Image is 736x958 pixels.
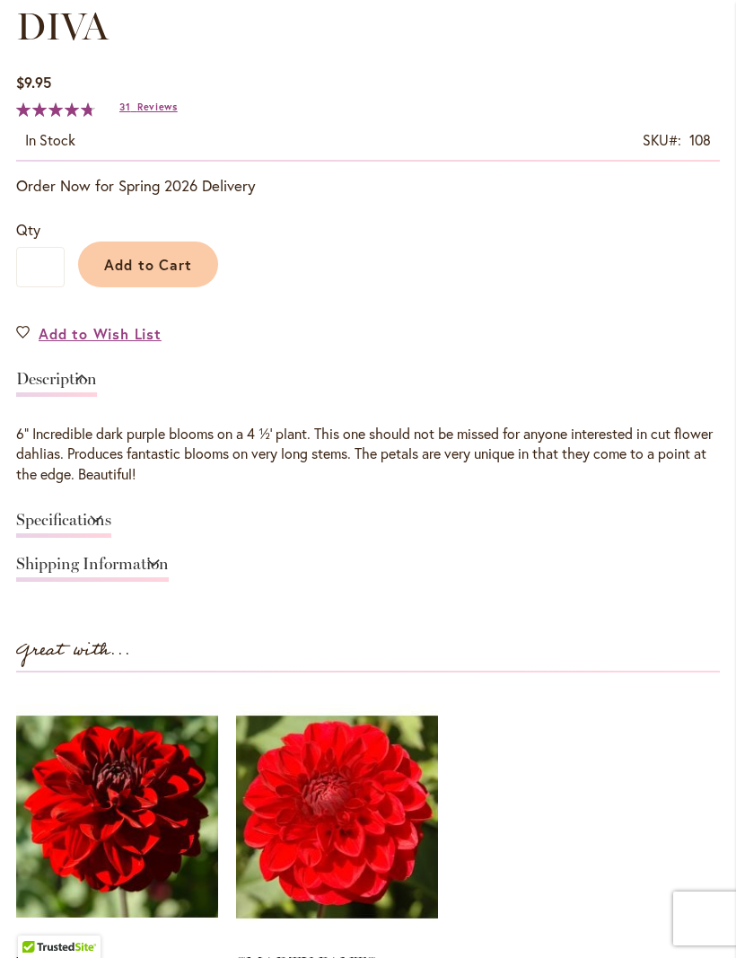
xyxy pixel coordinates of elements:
[236,690,438,943] img: SMARTY PANTS
[119,101,130,113] span: 31
[16,323,162,344] a: Add to Wish List
[78,242,218,287] button: Add to Cart
[16,371,97,397] a: Description
[137,101,178,113] span: Reviews
[16,690,218,943] img: VIXEN
[689,130,711,151] div: 108
[25,130,75,149] span: In stock
[16,512,111,538] a: Specifications
[104,255,193,274] span: Add to Cart
[16,220,40,239] span: Qty
[25,130,75,151] div: Availability
[16,556,169,582] a: Shipping Information
[13,894,64,945] iframe: Launch Accessibility Center
[16,102,95,117] div: 95%
[643,130,681,149] strong: SKU
[16,175,720,197] p: Order Now for Spring 2026 Delivery
[16,73,51,92] span: $9.95
[16,424,720,486] div: 6” Incredible dark purple blooms on a 4 ½’ plant. This one should not be missed for anyone intere...
[16,362,720,592] div: Detailed Product Info
[119,101,178,113] a: 31 Reviews
[16,636,131,665] strong: Great with...
[16,4,109,49] span: DIVA
[39,323,162,344] span: Add to Wish List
